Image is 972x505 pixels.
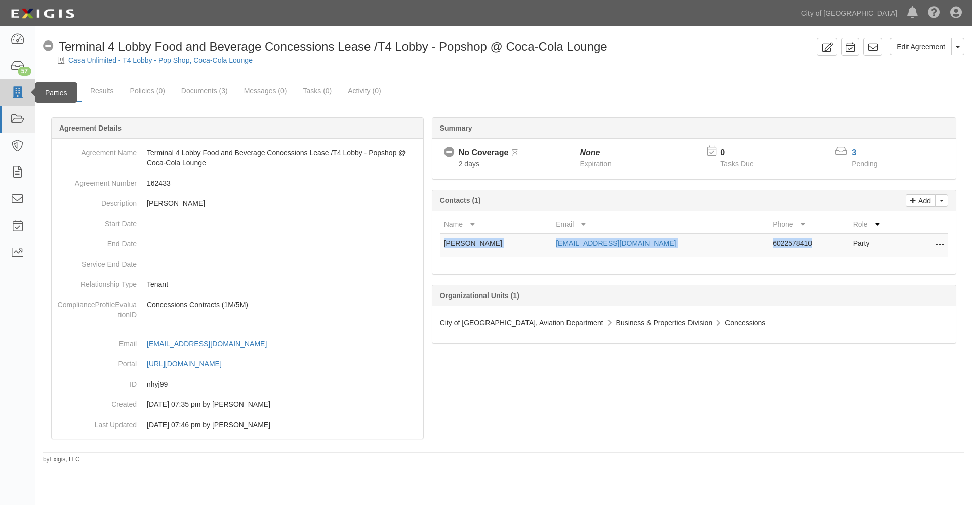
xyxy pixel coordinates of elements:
span: Concessions [725,319,765,327]
small: by [43,455,80,464]
i: No Coverage [43,41,54,52]
img: logo-5460c22ac91f19d4615b14bd174203de0afe785f0fc80cf4dbbc73dc1793850b.png [8,5,77,23]
dd: 162433 [56,173,419,193]
a: [URL][DOMAIN_NAME] [147,360,233,368]
a: Messages (0) [236,80,295,101]
dd: Terminal 4 Lobby Food and Beverage Concessions Lease /T4 Lobby - Popshop @ Coca-Cola Lounge [56,143,419,173]
a: Exigis, LLC [50,456,80,463]
div: 57 [18,67,31,76]
a: City of [GEOGRAPHIC_DATA] [796,3,902,23]
dt: Agreement Name [56,143,137,158]
p: Concessions Contracts (1M/5M) [147,300,419,310]
a: Edit Agreement [890,38,952,55]
dd: Tenant [56,274,419,294]
div: No Coverage [459,147,509,159]
dt: Portal [56,354,137,369]
a: 3 [852,148,856,157]
td: Party [849,234,908,257]
dd: [DATE] 07:35 pm by [PERSON_NAME] [56,394,419,414]
a: Results [83,80,121,101]
div: Parties [35,82,77,103]
dt: Relationship Type [56,274,137,289]
p: 0 [720,147,766,159]
a: Documents (3) [174,80,235,101]
dt: ID [56,374,137,389]
a: Casa Unlimited - T4 Lobby - Pop Shop, Coca-Cola Lounge [68,56,253,64]
span: Tasks Due [720,160,753,168]
td: [PERSON_NAME] [440,234,552,257]
span: City of [GEOGRAPHIC_DATA], Aviation Department [440,319,603,327]
dt: Last Updated [56,414,137,430]
th: Phone [768,215,849,234]
a: [EMAIL_ADDRESS][DOMAIN_NAME] [556,239,676,247]
dt: Email [56,333,137,349]
a: Tasks (0) [295,80,339,101]
div: [EMAIL_ADDRESS][DOMAIN_NAME] [147,339,267,349]
a: Details [43,80,82,102]
dd: [DATE] 07:46 pm by [PERSON_NAME] [56,414,419,435]
a: Activity (0) [340,80,388,101]
dt: End Date [56,234,137,249]
i: No Coverage [444,147,455,158]
dt: Description [56,193,137,208]
p: [PERSON_NAME] [147,198,419,208]
b: Summary [440,124,472,132]
b: Contacts (1) [440,196,481,204]
td: 6022578410 [768,234,849,257]
a: Policies (0) [123,80,173,101]
dt: Start Date [56,214,137,229]
span: Expiration [580,160,612,168]
dt: Service End Date [56,254,137,269]
a: [EMAIL_ADDRESS][DOMAIN_NAME] [147,340,278,348]
th: Role [849,215,908,234]
dt: Created [56,394,137,409]
th: Name [440,215,552,234]
a: Add [906,194,936,207]
dt: Agreement Number [56,173,137,188]
dt: ComplianceProfileEvaluationID [56,294,137,320]
span: Pending [852,160,877,168]
span: Since 09/08/2025 [459,160,479,168]
dd: nhyj99 [56,374,419,394]
p: Add [916,195,931,206]
i: None [580,148,600,157]
th: Email [552,215,768,234]
b: Agreement Details [59,124,121,132]
span: Business & Properties Division [616,319,713,327]
b: Organizational Units (1) [440,291,519,300]
div: Terminal 4 Lobby Food and Beverage Concessions Lease /T4 Lobby - Popshop @ Coca-Cola Lounge [43,38,607,55]
i: Help Center - Complianz [928,7,940,19]
i: Pending Review [512,150,518,157]
span: Terminal 4 Lobby Food and Beverage Concessions Lease /T4 Lobby - Popshop @ Coca-Cola Lounge [59,39,607,53]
